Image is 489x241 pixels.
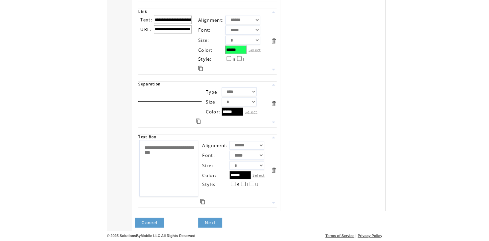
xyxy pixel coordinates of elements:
a: Move this item down [270,119,277,126]
span: Size: [202,163,213,168]
span: Color: [198,47,213,53]
span: B [232,56,235,62]
a: Duplicate this item [198,66,203,71]
label: Select [248,47,261,52]
a: Move this item down [270,200,277,206]
span: | [355,234,356,238]
span: Font: [202,152,215,158]
a: Move this item up [270,82,277,88]
span: Size: [206,99,217,105]
a: Next [198,218,222,228]
span: Style: [198,56,212,62]
a: Delete this item [270,101,277,107]
span: Text: [140,17,152,23]
span: Text Box [138,135,156,139]
label: Select [245,109,257,114]
a: Move this item down [270,67,277,73]
a: Delete this item [270,167,277,173]
a: Privacy Policy [358,234,382,238]
span: © 2025 SolutionsByMobile LLC All Rights Reserved [107,234,195,238]
label: Select [253,173,265,178]
span: B [236,182,240,188]
a: Duplicate this item [200,199,205,204]
span: I [243,56,244,62]
a: Move this item up [270,9,277,15]
span: Color: [206,109,220,115]
span: Type: [206,89,219,95]
span: Separation [138,82,161,86]
span: Alignment: [198,17,224,23]
span: Style: [202,181,216,187]
a: Terms of Service [325,234,354,238]
a: Cancel [135,218,164,228]
span: Alignment: [202,142,228,148]
a: Move this item up [270,135,277,141]
span: Link [138,9,147,14]
a: Duplicate this item [196,119,201,124]
a: Delete this item [270,38,277,44]
span: Size: [198,37,209,43]
span: U [255,182,259,188]
span: Font: [198,27,211,33]
span: URL: [140,26,151,32]
span: Color: [202,172,217,178]
span: I [247,182,248,188]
